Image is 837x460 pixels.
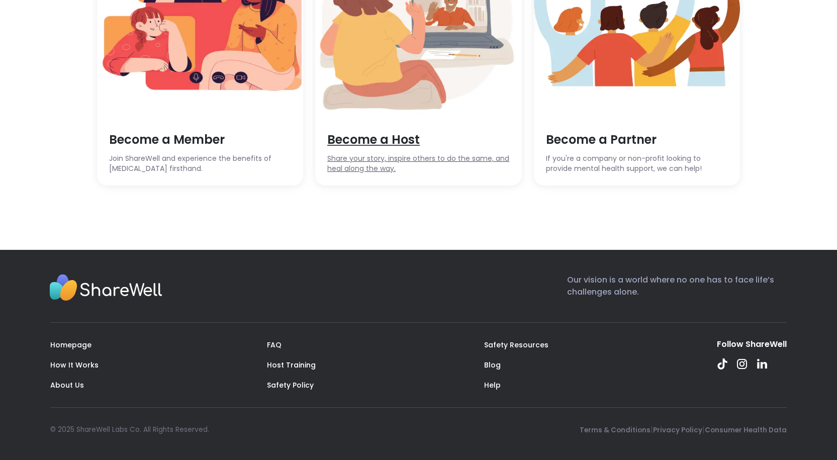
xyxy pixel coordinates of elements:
[109,131,292,148] span: Become a Member
[50,380,84,390] a: About Us
[109,154,292,173] span: Join ShareWell and experience the benefits of [MEDICAL_DATA] firsthand.
[546,154,728,173] span: If you're a company or non-profit looking to provide mental health support, we can help!
[327,131,510,148] span: Become a Host
[705,425,787,435] a: Consumer Health Data
[567,274,787,306] p: Our vision is a world where no one has to face life’s challenges alone.
[267,360,316,370] a: Host Training
[702,424,705,435] span: |
[546,131,728,148] span: Become a Partner
[267,380,314,390] a: Safety Policy
[650,424,653,435] span: |
[50,425,209,435] div: © 2025 ShareWell Labs Co. All Rights Reserved.
[717,339,787,350] div: Follow ShareWell
[267,340,282,350] a: FAQ
[327,154,510,173] span: Share your story, inspire others to do the same, and heal along the way.
[484,360,501,370] a: Blog
[484,340,548,350] a: Safety Resources
[580,425,650,435] a: Terms & Conditions
[653,425,702,435] a: Privacy Policy
[50,340,91,350] a: Homepage
[49,274,162,303] img: Sharewell
[50,360,99,370] a: How It Works
[484,380,501,390] a: Help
